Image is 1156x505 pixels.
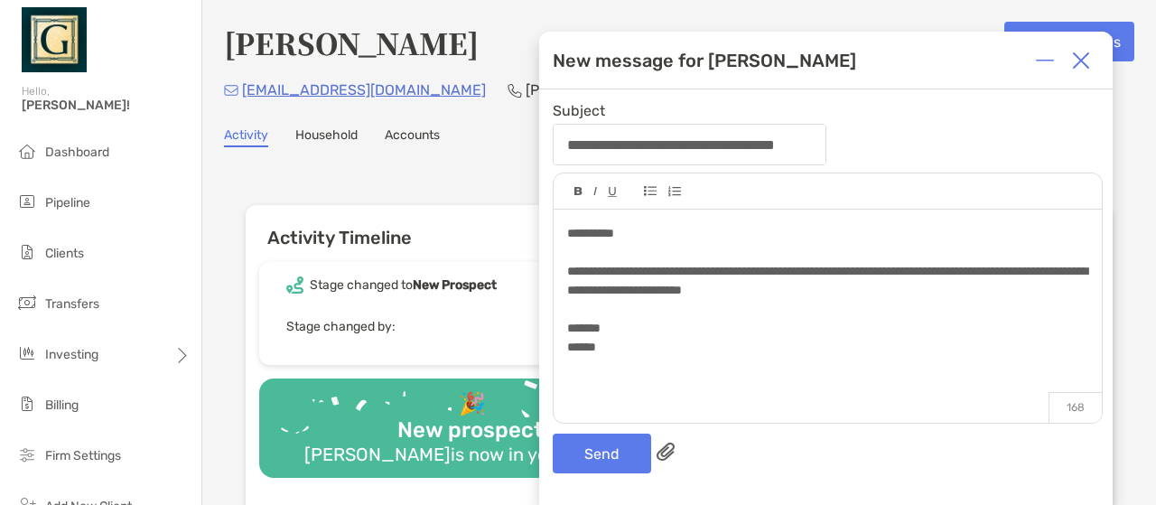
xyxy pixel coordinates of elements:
[297,444,648,465] div: [PERSON_NAME] is now in your pipeline.
[45,145,109,160] span: Dashboard
[45,397,79,413] span: Billing
[224,22,479,63] h4: [PERSON_NAME]
[574,187,583,196] img: Editor control icon
[16,444,38,465] img: firm-settings icon
[667,186,681,197] img: Editor control icon
[1072,51,1090,70] img: Close
[508,83,522,98] img: Phone Icon
[452,391,493,417] div: 🎉
[16,241,38,263] img: clients icon
[286,276,303,294] img: Event icon
[864,22,990,61] button: Open Account
[385,127,440,147] a: Accounts
[413,277,497,293] b: New Prospect
[286,315,658,338] p: Stage changed by:
[593,187,597,196] img: Editor control icon
[553,50,856,71] div: New message for [PERSON_NAME]
[1004,22,1134,61] button: Transfer Funds
[224,85,238,96] img: Email Icon
[242,79,486,101] p: [EMAIL_ADDRESS][DOMAIN_NAME]
[608,187,617,197] img: Editor control icon
[644,186,657,196] img: Editor control icon
[16,292,38,313] img: transfers icon
[22,7,87,72] img: Zoe Logo
[224,127,268,147] a: Activity
[553,434,651,473] button: Send
[45,195,90,210] span: Pipeline
[310,277,497,293] div: Stage changed to
[16,140,38,162] img: dashboard icon
[45,448,121,463] span: Firm Settings
[22,98,191,113] span: [PERSON_NAME]!
[657,443,675,461] img: paperclip attachments
[295,127,358,147] a: Household
[45,246,84,261] span: Clients
[553,103,605,118] label: Subject
[246,205,699,248] h6: Activity Timeline
[16,393,38,415] img: billing icon
[390,417,555,444] div: New prospect!
[45,347,98,362] span: Investing
[16,342,38,364] img: investing icon
[526,79,653,101] p: [PHONE_NUMBER]
[1036,51,1054,70] img: Expand or collapse
[16,191,38,212] img: pipeline icon
[45,296,99,312] span: Transfers
[1049,392,1102,423] p: 168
